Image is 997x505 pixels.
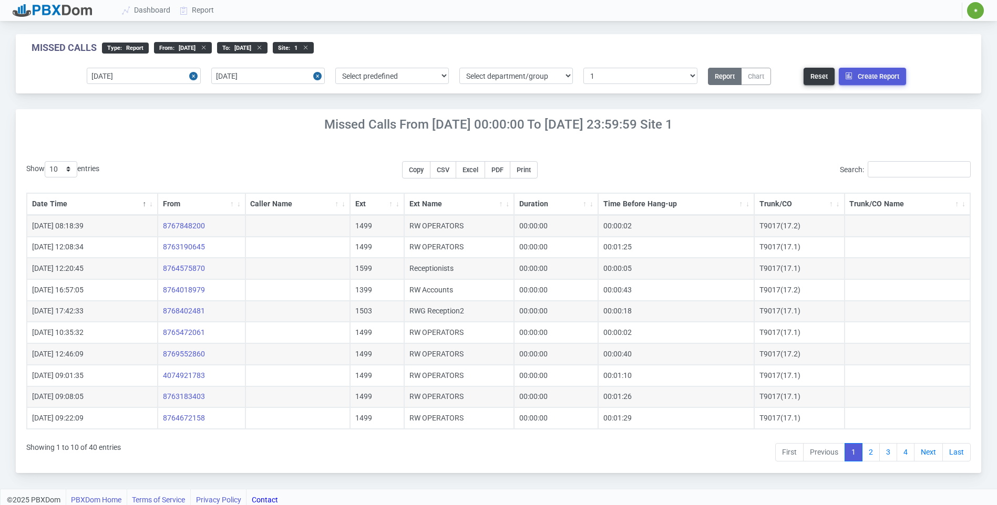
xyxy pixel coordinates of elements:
[45,161,77,177] select: Showentries
[914,443,943,462] a: Next
[897,443,914,462] a: 4
[868,161,971,177] input: Search:
[402,161,430,178] button: Copy
[404,258,514,279] td: Receptionists
[27,279,158,301] td: [DATE] 16:57:05
[514,258,598,279] td: 00:00:00
[404,301,514,322] td: RWG Reception2
[404,193,514,215] th: Ext Name: activate to sort column ascending
[862,443,880,462] a: 2
[404,215,514,237] td: RW OPERATORS
[176,1,219,20] a: Report
[102,43,149,54] div: type :
[514,343,598,365] td: 00:00:00
[189,68,201,84] button: Close
[27,301,158,322] td: [DATE] 17:42:33
[430,161,456,178] button: CSV
[404,343,514,365] td: RW OPERATORS
[598,386,754,408] td: 00:01:26
[942,443,971,462] a: Last
[174,45,196,51] span: [DATE]
[122,45,143,51] span: Report
[163,264,205,272] a: 8764575870
[598,215,754,237] td: 00:00:02
[404,237,514,258] td: RW OPERATORS
[839,68,906,85] button: Create Report
[211,68,325,84] input: End date
[350,322,404,343] td: 1499
[404,322,514,343] td: RW OPERATORS
[517,166,531,174] span: Print
[598,322,754,343] td: 00:00:02
[350,407,404,429] td: 1499
[879,443,897,462] a: 3
[741,68,771,85] button: Chart
[456,161,485,178] button: Excel
[350,258,404,279] td: 1599
[754,279,845,301] td: T9017(17.2)
[462,166,478,174] span: Excel
[598,365,754,386] td: 00:01:10
[754,193,845,215] th: Trunk/CO: activate to sort column ascending
[708,68,742,85] button: Report
[514,407,598,429] td: 00:00:00
[514,237,598,258] td: 00:00:00
[163,371,205,380] a: 4074921783
[350,386,404,408] td: 1499
[754,365,845,386] td: T9017(17.1)
[754,237,845,258] td: T9017(17.1)
[409,166,424,174] span: Copy
[350,193,404,215] th: Ext: activate to sort column ascending
[754,322,845,343] td: T9017(17.1)
[804,68,835,85] button: Reset
[27,193,158,215] th: Date Time: activate to sort column descending
[158,193,245,215] th: From: activate to sort column ascending
[491,166,503,174] span: PDF
[217,42,268,54] div: to :
[350,365,404,386] td: 1499
[350,279,404,301] td: 1399
[118,1,176,20] a: Dashboard
[350,237,404,258] td: 1499
[350,343,404,365] td: 1499
[404,386,514,408] td: RW OPERATORS
[27,407,158,429] td: [DATE] 09:22:09
[514,279,598,301] td: 00:00:00
[350,301,404,322] td: 1503
[350,215,404,237] td: 1499
[485,161,510,178] button: PDF
[754,215,845,237] td: T9017(17.2)
[598,343,754,365] td: 00:00:40
[163,307,205,315] a: 8768402481
[845,193,970,215] th: Trunk/CO Name: activate to sort column ascending
[163,392,205,401] a: 8763183403
[87,68,200,84] input: Start date
[27,365,158,386] td: [DATE] 09:01:35
[163,350,205,358] a: 8769552860
[510,161,538,178] button: Print
[273,42,314,54] div: site :
[290,45,297,51] span: 1
[16,117,981,132] h4: Missed Calls From [DATE] 00:00:00 to [DATE] 23:59:59 Site 1
[26,161,99,177] label: Show entries
[840,161,971,177] label: Search:
[754,258,845,279] td: T9017(17.1)
[598,407,754,429] td: 00:01:29
[32,42,97,54] div: Missed Calls
[514,215,598,237] td: 00:00:00
[404,407,514,429] td: RW OPERATORS
[154,42,212,54] div: From :
[598,258,754,279] td: 00:00:05
[313,68,325,84] button: Close
[598,301,754,322] td: 00:00:18
[163,414,205,422] a: 8764672158
[27,258,158,279] td: [DATE] 12:20:45
[973,7,978,14] span: ✷
[163,222,205,230] a: 8767848200
[27,386,158,408] td: [DATE] 09:08:05
[163,243,205,251] a: 8763190645
[245,193,350,215] th: Caller Name: activate to sort column ascending
[163,328,205,336] a: 8765472061
[598,237,754,258] td: 00:01:25
[754,301,845,322] td: T9017(17.1)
